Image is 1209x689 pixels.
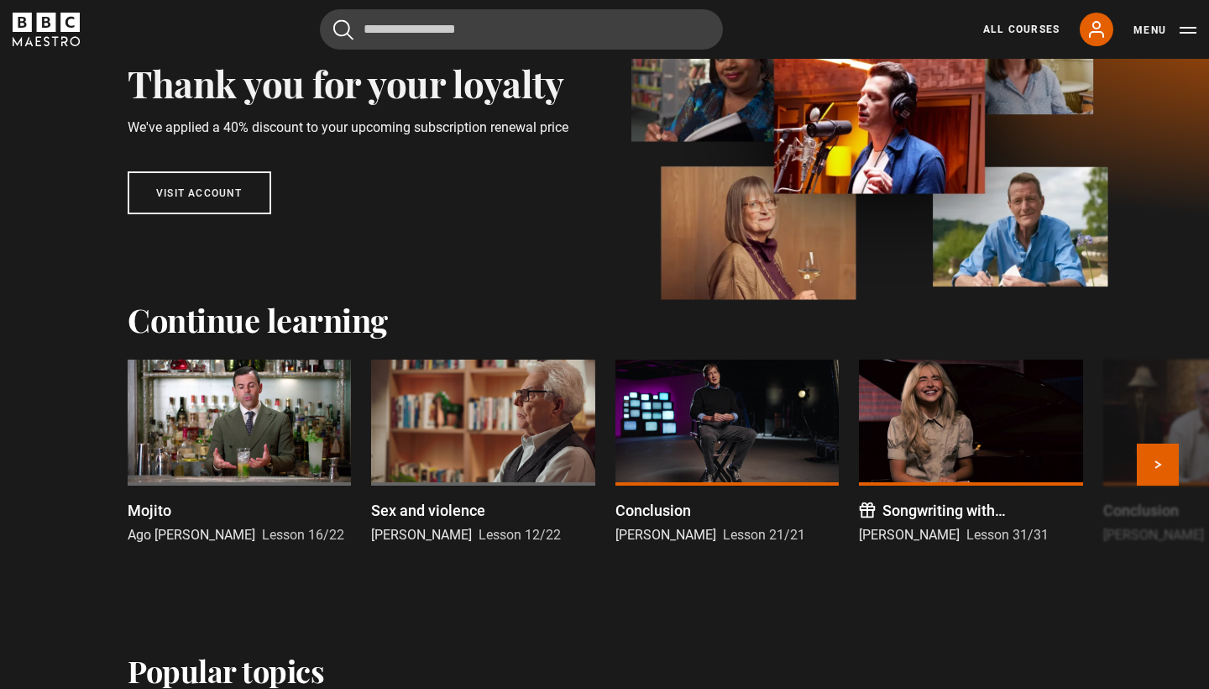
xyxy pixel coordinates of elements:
p: Mojito [128,499,171,522]
button: Submit the search query [333,19,353,40]
a: Mojito Ago [PERSON_NAME] Lesson 16/22 [128,360,351,545]
span: Ago [PERSON_NAME] [128,527,255,543]
span: Lesson 21/21 [723,527,805,543]
p: Conclusion [615,499,691,522]
span: [PERSON_NAME] [615,527,716,543]
p: Sex and violence [371,499,485,522]
svg: BBC Maestro [13,13,80,46]
p: Songwriting with [PERSON_NAME] [882,499,1082,522]
button: Toggle navigation [1133,22,1196,39]
a: Songwriting with [PERSON_NAME] [PERSON_NAME] Lesson 31/31 [859,360,1082,545]
a: Conclusion [PERSON_NAME] Lesson 21/21 [615,360,839,545]
span: [PERSON_NAME] [1103,527,1204,543]
span: [PERSON_NAME] [371,527,472,543]
a: Sex and violence [PERSON_NAME] Lesson 12/22 [371,360,594,545]
p: Conclusion [1103,499,1179,522]
h2: Continue learning [128,301,1081,339]
img: banner_image-1d4a58306c65641337db.webp [631,2,1108,301]
span: [PERSON_NAME] [859,527,960,543]
span: Lesson 12/22 [479,527,561,543]
h2: Thank you for your loyalty [128,61,571,104]
span: Lesson 31/31 [966,527,1049,543]
p: We've applied a 40% discount to your upcoming subscription renewal price [128,118,571,138]
span: Lesson 16/22 [262,527,344,543]
h2: Popular topics [128,653,324,688]
a: All Courses [983,22,1060,37]
input: Search [320,9,723,50]
a: Visit account [128,171,271,214]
